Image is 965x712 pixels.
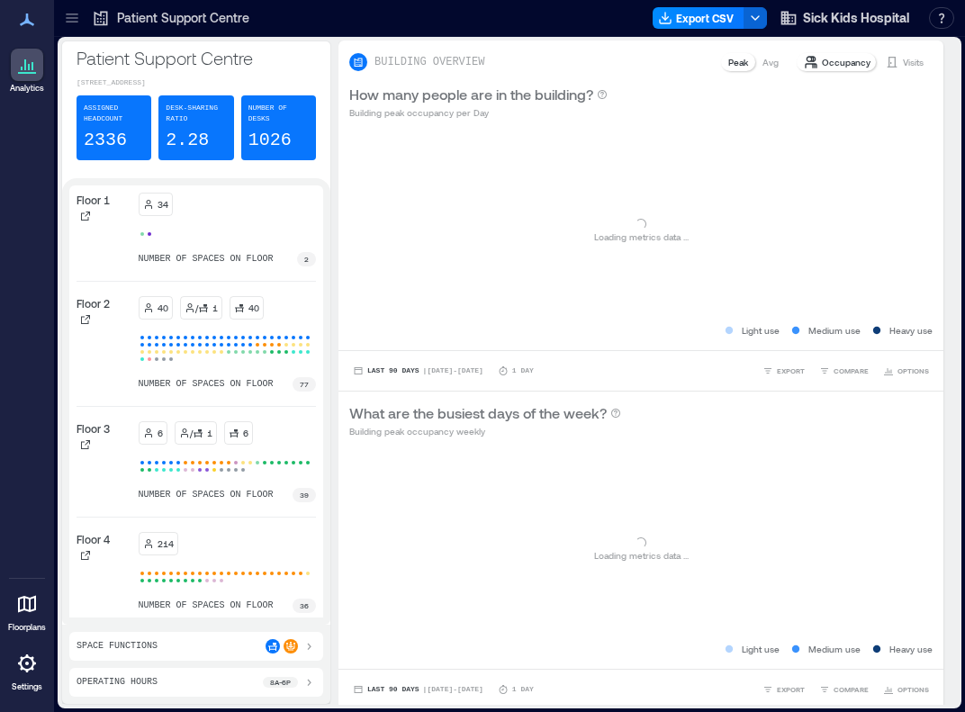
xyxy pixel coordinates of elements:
p: / [190,426,193,440]
p: 1026 [248,128,292,153]
span: OPTIONS [897,684,929,695]
p: Medium use [808,323,861,338]
button: COMPARE [816,362,872,380]
p: Floor 2 [77,296,110,311]
p: BUILDING OVERVIEW [374,55,484,69]
p: number of spaces on floor [139,377,274,392]
p: Loading metrics data ... [594,230,689,244]
p: What are the busiest days of the week? [349,402,607,424]
p: Peak [728,55,748,69]
p: 6 [243,426,248,440]
button: COMPARE [816,680,872,698]
span: EXPORT [777,684,805,695]
p: 2.28 [166,128,209,153]
span: Sick Kids Hospital [803,9,909,27]
button: Export CSV [653,7,744,29]
p: 40 [158,301,168,315]
button: Last 90 Days |[DATE]-[DATE] [349,680,487,698]
p: Loading metrics data ... [594,548,689,563]
p: 2336 [84,128,127,153]
a: Analytics [5,43,50,99]
p: Patient Support Centre [77,45,316,70]
span: OPTIONS [897,365,929,376]
p: number of spaces on floor [139,252,274,266]
p: Space Functions [77,639,158,653]
p: Light use [742,642,780,656]
a: Settings [5,642,49,698]
button: EXPORT [759,362,808,380]
p: Analytics [10,83,44,94]
p: Patient Support Centre [117,9,249,27]
p: 214 [158,536,174,551]
button: EXPORT [759,680,808,698]
p: Building peak occupancy per Day [349,105,608,120]
p: Light use [742,323,780,338]
p: 1 Day [512,365,534,376]
a: Floorplans [3,582,51,638]
p: Operating Hours [77,675,158,689]
p: Settings [12,681,42,692]
p: number of spaces on floor [139,488,274,502]
span: COMPARE [834,684,869,695]
p: Occupancy [822,55,870,69]
p: 6 [158,426,163,440]
p: 1 [207,426,212,440]
p: Building peak occupancy weekly [349,424,621,438]
p: [STREET_ADDRESS] [77,77,316,88]
p: Number of Desks [248,103,309,124]
p: 40 [248,301,259,315]
p: / [195,301,198,315]
span: COMPARE [834,365,869,376]
p: Floor 4 [77,532,110,546]
button: Last 90 Days |[DATE]-[DATE] [349,362,487,380]
button: Sick Kids Hospital [774,4,915,32]
p: Assigned Headcount [84,103,144,124]
p: 1 [212,301,218,315]
p: Heavy use [889,323,933,338]
p: Floor 3 [77,421,110,436]
p: 2 [304,254,309,265]
p: Desk-sharing ratio [166,103,226,124]
p: Visits [903,55,924,69]
button: OPTIONS [879,680,933,698]
p: Medium use [808,642,861,656]
p: number of spaces on floor [139,599,274,613]
p: 39 [300,490,309,500]
p: 34 [158,197,168,212]
p: 8a - 6p [270,677,291,688]
p: Avg [762,55,779,69]
button: OPTIONS [879,362,933,380]
p: 36 [300,600,309,611]
p: 77 [300,379,309,390]
p: Heavy use [889,642,933,656]
p: How many people are in the building? [349,84,593,105]
p: Floor 1 [77,193,110,207]
p: 1 Day [512,684,534,695]
span: EXPORT [777,365,805,376]
p: Floorplans [8,622,46,633]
